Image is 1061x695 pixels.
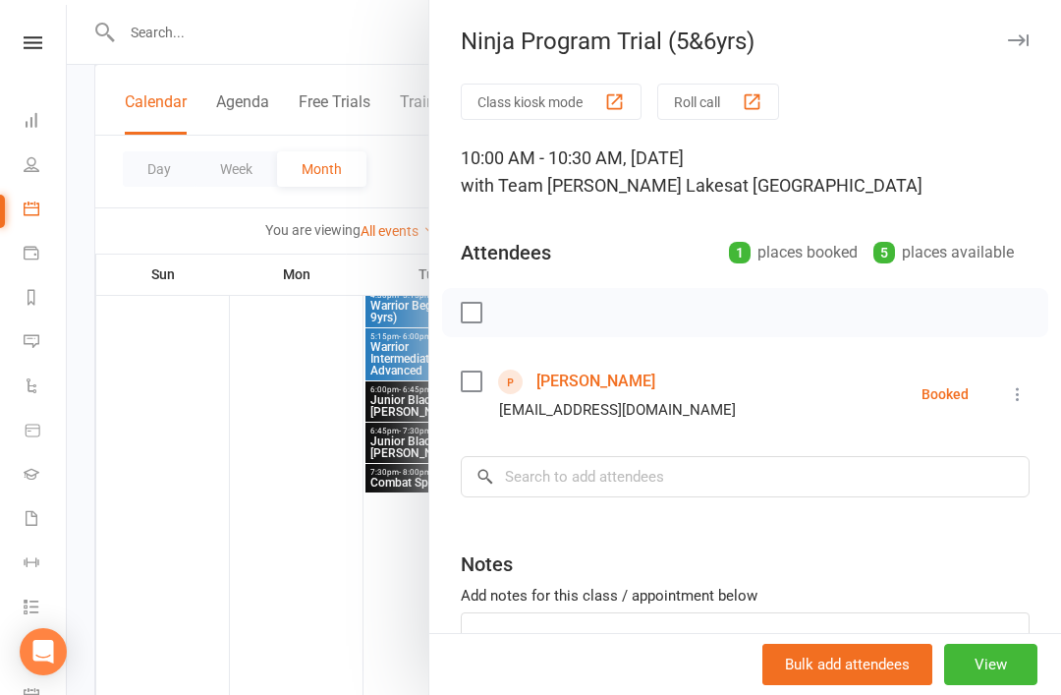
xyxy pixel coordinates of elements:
div: 5 [873,242,895,263]
button: Class kiosk mode [461,84,642,120]
div: places available [873,239,1014,266]
div: Ninja Program Trial (5&6yrs) [429,28,1061,55]
div: 1 [729,242,751,263]
button: Roll call [657,84,779,120]
input: Search to add attendees [461,456,1030,497]
a: Product Sales [24,410,68,454]
div: places booked [729,239,858,266]
a: People [24,145,68,189]
a: Payments [24,233,68,277]
a: Calendar [24,189,68,233]
div: Attendees [461,239,551,266]
div: Booked [921,387,969,401]
button: Bulk add attendees [762,644,932,685]
div: [EMAIL_ADDRESS][DOMAIN_NAME] [499,397,736,423]
a: [PERSON_NAME] [536,366,655,397]
div: Notes [461,550,513,578]
span: with Team [PERSON_NAME] Lakes [461,175,733,196]
a: Reports [24,277,68,321]
span: at [GEOGRAPHIC_DATA] [733,175,922,196]
a: Dashboard [24,100,68,145]
div: 10:00 AM - 10:30 AM, [DATE] [461,145,1030,200]
div: Open Intercom Messenger [20,628,67,675]
div: Add notes for this class / appointment below [461,584,1030,608]
button: View [944,644,1037,685]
